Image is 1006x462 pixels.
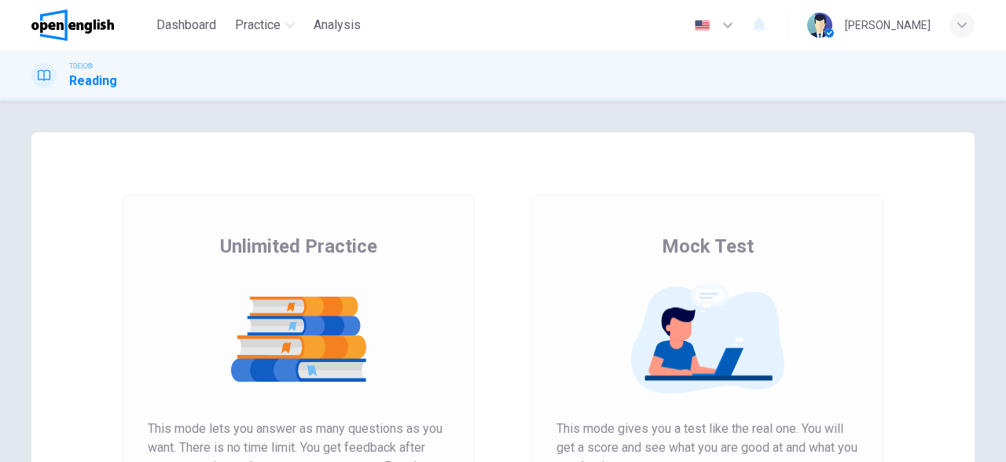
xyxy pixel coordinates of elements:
span: Mock Test [662,234,754,259]
a: OpenEnglish logo [31,9,150,41]
img: Profile picture [807,13,832,38]
button: Practice [229,11,301,39]
span: Analysis [314,16,361,35]
img: en [692,20,712,31]
button: Dashboard [150,11,222,39]
div: [PERSON_NAME] [845,16,931,35]
button: Analysis [307,11,367,39]
span: TOEIC® [69,61,93,72]
span: Unlimited Practice [220,234,377,259]
img: OpenEnglish logo [31,9,114,41]
span: Dashboard [156,16,216,35]
h1: Reading [69,72,117,91]
span: Practice [235,16,281,35]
